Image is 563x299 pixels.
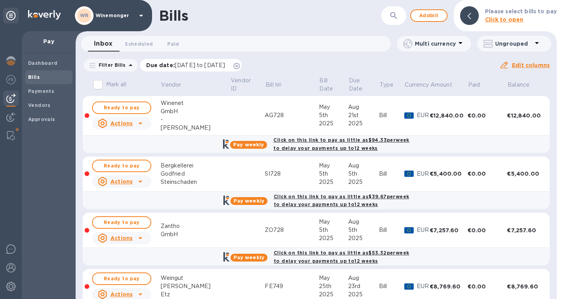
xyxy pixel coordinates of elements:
u: Actions [110,120,133,126]
div: GmbH [161,107,230,116]
p: Amount [430,81,452,89]
span: Due Date [349,77,378,93]
div: Weingut [161,274,230,282]
p: Ungrouped [495,40,532,48]
div: May [319,103,348,111]
button: Addbill [410,9,448,22]
div: Bill [379,111,404,119]
b: Click on this link to pay as little as $39.67 per week to delay your payments up to 12 weeks [274,194,409,208]
p: Mark all [106,80,126,89]
span: Type [380,81,404,89]
div: FE749 [265,282,319,290]
div: Zantho [161,222,230,230]
div: €0.00 [467,283,507,290]
span: Bill № [266,81,292,89]
div: €0.00 [467,112,507,119]
span: Paid [468,81,490,89]
span: [DATE] to [DATE] [175,62,225,68]
button: Ready to pay [92,160,151,172]
img: Logo [28,10,61,20]
p: Type [380,81,394,89]
p: Balance [508,81,529,89]
div: 2025 [319,290,348,299]
span: Vendor ID [231,77,264,93]
span: Scheduled [125,40,153,48]
p: EUR [417,111,430,119]
div: €12,840.00 [507,112,544,119]
div: €5,400.00 [430,170,467,178]
b: Click on this link to pay as little as $53.32 per week to delay your payments up to 12 weeks [274,250,409,264]
p: Paid [468,81,480,89]
b: Approvals [28,116,55,122]
p: EUR [417,282,430,290]
u: Actions [110,291,133,297]
div: - [161,116,230,124]
div: €8,769.60 [430,283,467,290]
span: Ready to pay [99,218,144,227]
div: Bill [379,170,404,178]
div: Aug [348,162,379,170]
div: €0.00 [467,170,507,178]
p: Vendor ID [231,77,254,93]
b: Pay weekly [234,198,264,204]
div: Bill [379,282,404,290]
div: Winenet [161,99,230,107]
b: Pay weekly [233,142,264,148]
div: [PERSON_NAME] [161,124,230,132]
div: Aug [348,218,379,226]
div: 2025 [348,178,379,186]
div: 21st [348,111,379,119]
div: Etz [161,290,230,299]
span: Vendor [161,81,191,89]
div: SI728 [265,170,319,178]
div: May [319,218,348,226]
div: 5th [348,226,379,234]
b: Dashboard [28,60,58,66]
b: WR [80,12,89,18]
div: 5th [348,170,379,178]
u: Actions [110,178,133,185]
div: GmbH [161,230,230,238]
div: 2025 [348,119,379,128]
div: Godfried [161,170,230,178]
p: Due Date [349,77,368,93]
span: Bill Date [319,77,347,93]
div: €12,840.00 [430,112,467,119]
b: Vendors [28,102,51,108]
b: Click to open [485,16,524,23]
p: Winemonger [96,13,135,18]
button: Ready to pay [92,216,151,229]
div: 25th [319,282,348,290]
div: May [319,274,348,282]
h1: Bills [159,7,188,24]
span: Inbox [94,38,112,49]
span: Amount [430,81,462,89]
p: Pay [28,37,69,45]
button: Ready to pay [92,272,151,285]
p: Multi currency [415,40,456,48]
div: Unpin categories [3,8,19,23]
p: Due date : [146,61,229,69]
b: Payments [28,88,54,94]
div: Aug [348,274,379,282]
span: Balance [508,81,540,89]
div: 5th [319,226,348,234]
span: Ready to pay [99,161,144,171]
div: 2025 [319,234,348,242]
div: Bergkellerei [161,162,230,170]
span: Ready to pay [99,274,144,283]
div: 2025 [348,234,379,242]
div: 2025 [319,119,348,128]
p: EUR [417,226,430,234]
p: Currency [405,81,429,89]
div: 23rd [348,282,379,290]
div: 2025 [348,290,379,299]
span: Ready to pay [99,103,144,112]
div: €5,400.00 [507,170,544,178]
b: Bills [28,74,40,80]
p: Bill № [266,81,281,89]
div: €0.00 [467,226,507,234]
b: Pay weekly [234,255,264,260]
div: Aug [348,103,379,111]
div: Due date:[DATE] to [DATE] [140,59,242,71]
